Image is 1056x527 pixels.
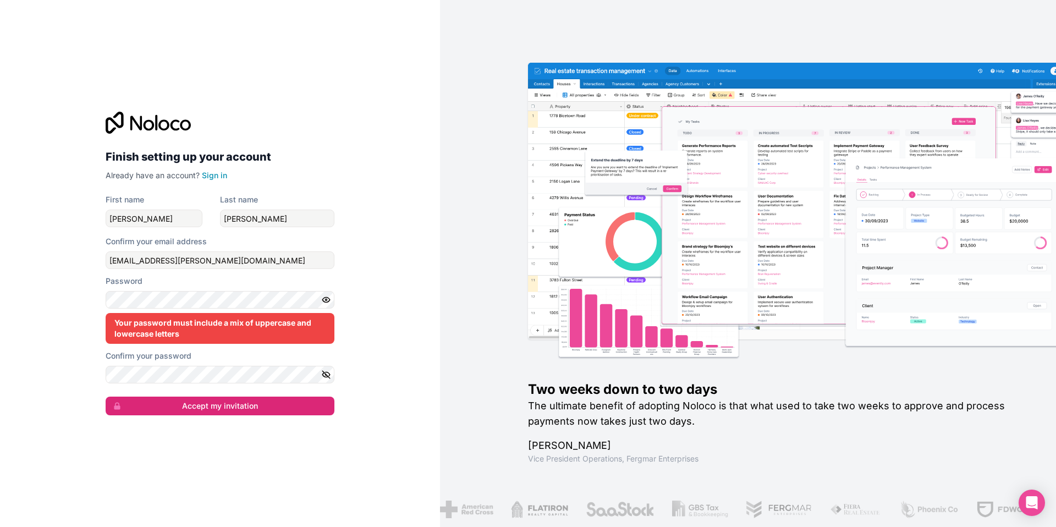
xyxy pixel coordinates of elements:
[220,194,258,205] label: Last name
[106,236,207,247] label: Confirm your email address
[106,366,334,383] input: Confirm password
[830,501,882,518] img: /assets/fiera-fwj2N5v4.png
[106,313,334,344] div: Your password must include a mix of uppercase and lowercase letters
[511,501,568,518] img: /assets/flatiron-C8eUkumj.png
[106,397,334,415] button: Accept my invitation
[672,501,728,518] img: /assets/gbstax-C-GtDUiK.png
[745,501,812,518] img: /assets/fergmar-CudnrXN5.png
[106,251,334,269] input: Email address
[106,210,202,227] input: given-name
[528,453,1021,464] h1: Vice President Operations , Fergmar Enterprises
[976,501,1040,518] img: /assets/fdworks-Bi04fVtw.png
[585,501,654,518] img: /assets/saastock-C6Zbiodz.png
[202,171,227,180] a: Sign in
[220,210,334,227] input: family-name
[1019,490,1045,516] div: Open Intercom Messenger
[106,350,191,361] label: Confirm your password
[440,501,493,518] img: /assets/american-red-cross-BAupjrZR.png
[106,291,334,309] input: Password
[528,381,1021,398] h1: Two weeks down to two days
[528,398,1021,429] h2: The ultimate benefit of adopting Noloco is that what used to take two weeks to approve and proces...
[106,194,144,205] label: First name
[528,438,1021,453] h1: [PERSON_NAME]
[106,147,334,167] h2: Finish setting up your account
[106,276,142,287] label: Password
[106,171,200,180] span: Already have an account?
[899,501,959,518] img: /assets/phoenix-BREaitsQ.png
